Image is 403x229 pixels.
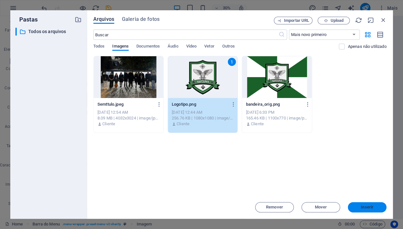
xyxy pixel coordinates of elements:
[172,101,228,107] p: Logotipo.png
[112,42,129,51] span: Imagens
[355,17,362,24] i: Recarregar
[246,115,308,121] div: 165.46 KB | 1100x770 | image/png
[28,28,70,35] p: Todos os arquivos
[97,110,160,115] div: [DATE] 12:54 AM
[122,15,160,23] span: Galeria de fotos
[317,17,350,24] button: Upload
[136,42,160,51] span: Documentos
[246,101,302,107] p: bandeira_orig.png
[97,115,160,121] div: 8.09 MB | 4032x3024 | image/jpeg
[274,17,312,24] button: Importar URL
[255,202,294,212] button: Remover
[15,28,17,36] div: ​
[379,17,386,24] i: Fechar
[15,15,38,24] p: Pastas
[172,110,234,115] div: [DATE] 12:44 AM
[93,30,279,40] input: Buscar
[228,58,236,66] div: 1
[102,121,115,127] p: Cliente
[330,19,343,22] span: Upload
[222,42,235,51] span: Outros
[204,42,214,51] span: Vetor
[97,101,153,107] p: Semttulo.jpeg
[284,19,309,22] span: Importar URL
[251,121,264,127] p: Cliente
[168,42,178,51] span: Áudio
[186,42,196,51] span: Vídeo
[301,202,340,212] button: Mover
[75,16,82,23] i: Criar nova pasta
[246,110,308,115] div: [DATE] 6:33 PM
[361,205,373,209] span: Inserir
[172,115,234,121] div: 256.76 KB | 1080x1080 | image/png
[93,15,114,23] span: Arquivos
[3,3,45,8] a: Skip to main content
[93,42,105,51] span: Todos
[348,44,386,49] p: Exibe apenas arquivos que não estão em uso no website. Os arquivos adicionados durante esta sessã...
[177,121,189,127] p: Cliente
[315,205,326,209] span: Mover
[266,205,283,209] span: Remover
[367,17,374,24] i: Minimizar
[348,202,386,212] button: Inserir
